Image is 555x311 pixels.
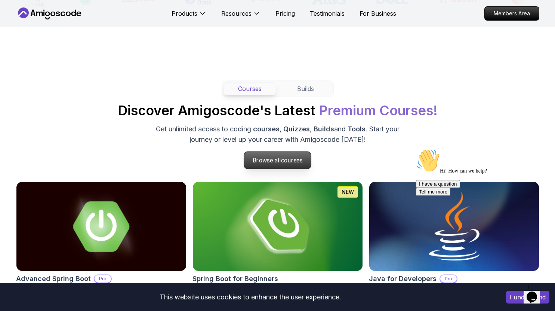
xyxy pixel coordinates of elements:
p: Products [172,9,197,18]
span: Builds [314,125,334,133]
img: Java for Developers card [369,182,539,271]
button: Resources [221,9,260,24]
button: Tell me more [3,42,37,50]
h2: Spring Boot for Beginners [192,274,278,284]
a: Testimonials [310,9,345,18]
button: Courses [223,82,276,95]
img: Spring Boot for Beginners card [193,182,363,271]
a: For Business [360,9,396,18]
p: NEW [342,188,354,196]
iframe: chat widget [413,146,548,277]
a: Spring Boot for Beginners cardNEWSpring Boot for BeginnersBuild a CRUD API with Spring Boot and P... [192,182,363,301]
p: Pro [95,275,111,283]
span: courses [281,157,303,164]
a: Java for Developers cardJava for DevelopersProLearn advanced Java concepts to build scalable and ... [369,182,539,301]
div: This website uses cookies to enhance the user experience. [6,289,495,305]
p: Members Area [485,7,539,20]
p: Pro [440,275,457,283]
h2: Java for Developers [369,274,437,284]
a: Browse allcourses [244,152,311,170]
h2: Discover Amigoscode's Latest [118,103,438,118]
span: courses [253,125,280,133]
img: :wave: [3,3,27,27]
p: Browse all [244,152,311,169]
h2: Advanced Spring Boot [16,274,91,284]
span: Tools [348,125,366,133]
span: Hi! How can we help? [3,22,74,28]
a: Pricing [275,9,295,18]
button: Builds [279,82,332,95]
a: Members Area [484,6,539,21]
span: Quizzes [283,125,310,133]
p: Get unlimited access to coding , , and . Start your journey or level up your career with Amigosco... [152,124,403,145]
img: Advanced Spring Boot card [16,182,186,271]
div: 👋Hi! How can we help?I have a questionTell me more [3,3,138,50]
button: I have a question [3,34,47,42]
button: Accept cookies [506,291,549,304]
p: Resources [221,9,252,18]
button: Products [172,9,206,24]
a: Advanced Spring Boot cardAdvanced Spring BootProDive deep into Spring Boot with our advanced cour... [16,182,186,301]
iframe: chat widget [524,281,548,304]
span: Premium Courses! [319,102,438,119]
